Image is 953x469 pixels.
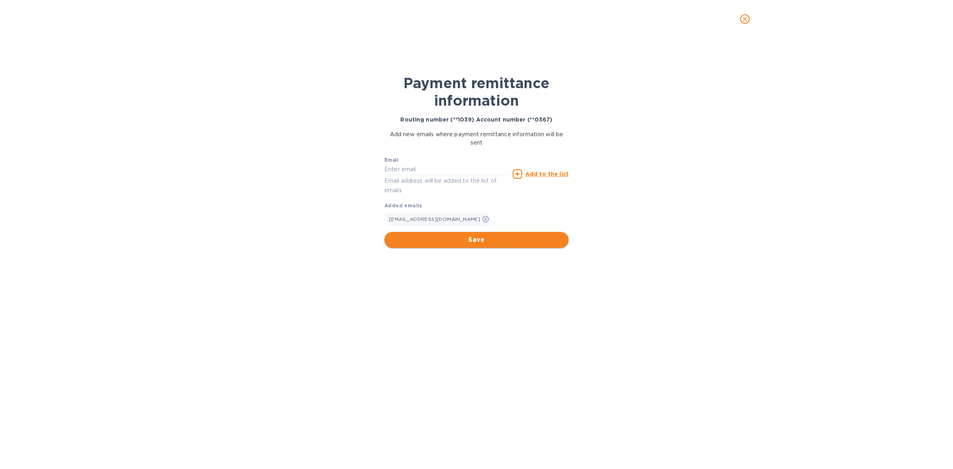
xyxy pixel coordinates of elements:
[384,130,569,147] p: Add new emails where payment remittance information will be sent
[403,74,550,109] b: Payment remittance information
[525,171,569,177] u: Add to the list
[384,164,509,176] input: Enter email
[384,158,398,162] label: Email
[384,232,569,248] button: Save
[384,176,509,195] p: Email address will be added to the list of emails
[735,10,754,29] button: close
[384,213,491,226] div: [EMAIL_ADDRESS][DOMAIN_NAME]
[400,116,552,123] b: Routing number (**1039) Account number (**0367)
[384,203,422,208] b: Added emails
[389,216,480,222] span: [EMAIL_ADDRESS][DOMAIN_NAME]
[391,235,562,245] span: Save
